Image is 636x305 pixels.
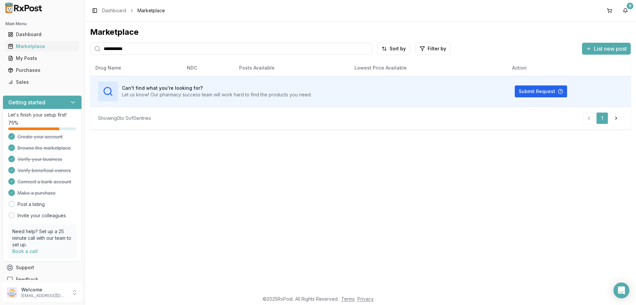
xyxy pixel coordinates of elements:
[428,45,446,52] span: Filter by
[90,60,182,76] th: Drug Name
[18,212,66,219] a: Invite your colleagues
[620,5,631,16] button: 9
[12,228,72,248] p: Need help? Set up a 25 minute call with our team to set up.
[18,190,56,196] span: Make a purchase
[5,76,79,88] a: Sales
[8,31,77,38] div: Dashboard
[5,21,79,26] h2: Main Menu
[5,40,79,52] a: Marketplace
[3,77,82,87] button: Sales
[7,287,17,298] img: User avatar
[3,262,82,274] button: Support
[582,43,631,55] button: List new post
[102,7,126,14] a: Dashboard
[8,55,77,62] div: My Posts
[8,112,76,118] p: Let's finish your setup first!
[137,7,165,14] span: Marketplace
[415,43,450,55] button: Filter by
[18,178,71,185] span: Connect a bank account
[18,201,45,208] a: Post a listing
[609,112,623,124] a: Go to next page
[390,45,406,52] span: Sort by
[5,52,79,64] a: My Posts
[596,112,608,124] a: 1
[21,293,67,298] p: [EMAIL_ADDRESS][DOMAIN_NAME]
[8,79,77,85] div: Sales
[341,296,355,302] a: Terms
[122,85,312,91] h3: Can't find what you're looking for?
[98,115,151,122] div: Showing 0 to 0 of 0 entries
[18,167,71,174] span: Verify beneficial owners
[122,91,312,98] p: Let us know! Our pharmacy success team will work hard to find the products you need.
[18,145,71,151] span: Browse the marketplace
[90,27,631,37] div: Marketplace
[582,46,631,53] a: List new post
[102,7,165,14] nav: breadcrumb
[3,274,82,285] button: Feedback
[18,133,63,140] span: Create your account
[3,29,82,40] button: Dashboard
[8,98,45,106] h3: Getting started
[3,41,82,52] button: Marketplace
[8,120,18,126] span: 75 %
[234,60,349,76] th: Posts Available
[5,28,79,40] a: Dashboard
[3,53,82,64] button: My Posts
[613,282,629,298] div: Open Intercom Messenger
[12,248,38,254] a: Book a call
[16,276,38,283] span: Feedback
[3,3,45,13] img: RxPost Logo
[21,286,67,293] p: Welcome
[507,60,631,76] th: Action
[583,112,623,124] nav: pagination
[594,45,627,53] span: List new post
[377,43,410,55] button: Sort by
[5,64,79,76] a: Purchases
[182,60,234,76] th: NDC
[349,60,507,76] th: Lowest Price Available
[627,3,633,9] div: 9
[18,156,62,163] span: Verify your business
[357,296,374,302] a: Privacy
[8,43,77,50] div: Marketplace
[3,65,82,76] button: Purchases
[8,67,77,74] div: Purchases
[515,85,567,97] button: Submit Request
